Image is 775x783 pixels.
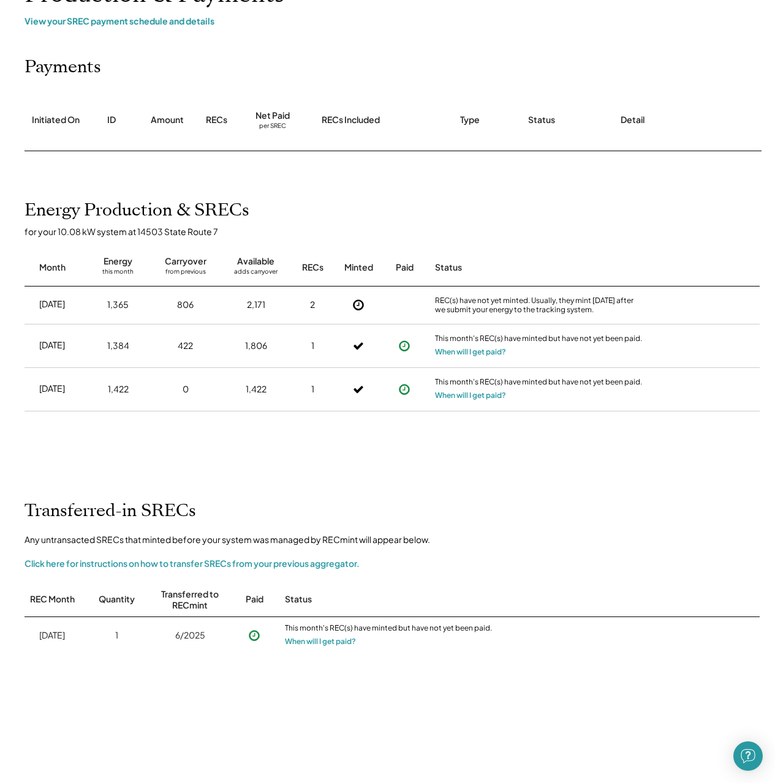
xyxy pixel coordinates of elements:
[177,299,194,311] div: 806
[102,268,134,280] div: this month
[285,593,493,605] div: Status
[311,340,314,352] div: 1
[108,383,129,395] div: 1,422
[25,501,196,522] h2: Transferred-in SRECs
[435,296,643,315] div: REC(s) have not yet minted. Usually, they mint [DATE] after we submit your energy to the tracking...
[255,110,290,122] div: Net Paid
[435,377,643,389] div: This month's REC(s) have minted but have not yet been paid.
[178,340,193,352] div: 422
[528,114,555,126] div: Status
[39,261,66,274] div: Month
[302,261,323,274] div: RECs
[39,298,65,310] div: [DATE]
[151,114,184,126] div: Amount
[259,122,286,131] div: per SREC
[246,383,267,395] div: 1,422
[246,593,263,605] div: Paid
[39,383,65,395] div: [DATE]
[311,383,314,395] div: 1
[395,337,414,355] button: Payment approved, but not yet initiated.
[395,380,414,399] button: Payment approved, but not yet initiated.
[460,114,480,126] div: Type
[165,255,206,268] div: Carryover
[344,261,373,274] div: Minted
[165,268,206,280] div: from previous
[39,339,65,351] div: [DATE]
[435,334,643,346] div: This month's REC(s) have minted but have not yet been paid.
[175,629,205,642] div: 6/2025
[107,340,129,352] div: 1,384
[25,534,430,546] div: Any untransacted SRECs that minted before your system was managed by RECmint will appear below.
[39,629,65,642] div: [DATE]
[25,558,360,570] div: Click here for instructions on how to transfer SRECs from your previous aggregator.
[245,626,263,645] button: Payment approved, but not yet initiated.
[245,340,267,352] div: 1,806
[733,741,763,771] div: Open Intercom Messenger
[206,114,227,126] div: RECs
[234,268,278,280] div: adds carryover
[183,383,189,395] div: 0
[247,299,265,311] div: 2,171
[396,261,414,274] div: Paid
[107,299,129,311] div: 1,365
[25,57,101,78] h2: Payments
[25,226,772,237] div: for your 10.08 kW system at 14503 State Route 7
[435,261,643,274] div: Status
[435,389,506,402] button: When will I get paid?
[310,299,315,311] div: 2
[107,114,116,126] div: ID
[322,114,380,126] div: RECs Included
[349,296,368,314] button: Not Yet Minted
[237,255,274,268] div: Available
[104,255,132,268] div: Energy
[32,114,80,126] div: Initiated On
[285,623,493,635] div: This month's REC(s) have minted but have not yet been paid.
[285,635,356,648] button: When will I get paid?
[115,629,118,642] div: 1
[25,15,760,26] div: View your SREC payment schedule and details
[25,200,249,221] h2: Energy Production & SRECs
[621,114,645,126] div: Detail
[30,593,75,605] div: REC Month
[99,593,135,605] div: Quantity
[435,346,506,358] button: When will I get paid?
[156,588,224,610] div: Transferred to RECmint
